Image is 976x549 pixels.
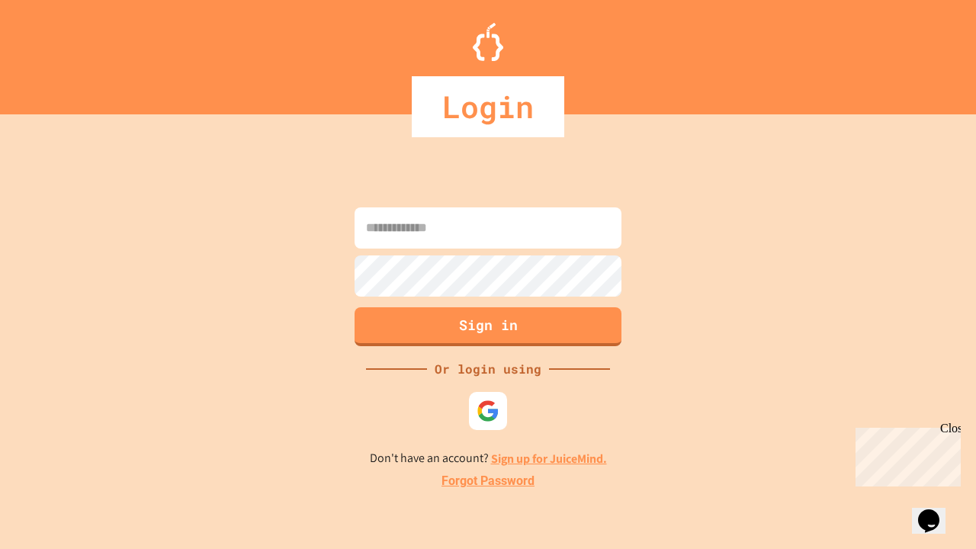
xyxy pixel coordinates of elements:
div: Or login using [427,360,549,378]
div: Chat with us now!Close [6,6,105,97]
a: Sign up for JuiceMind. [491,451,607,467]
iframe: chat widget [849,422,961,486]
p: Don't have an account? [370,449,607,468]
img: Logo.svg [473,23,503,61]
a: Forgot Password [441,472,535,490]
button: Sign in [355,307,621,346]
iframe: chat widget [912,488,961,534]
div: Login [412,76,564,137]
img: google-icon.svg [477,400,499,422]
